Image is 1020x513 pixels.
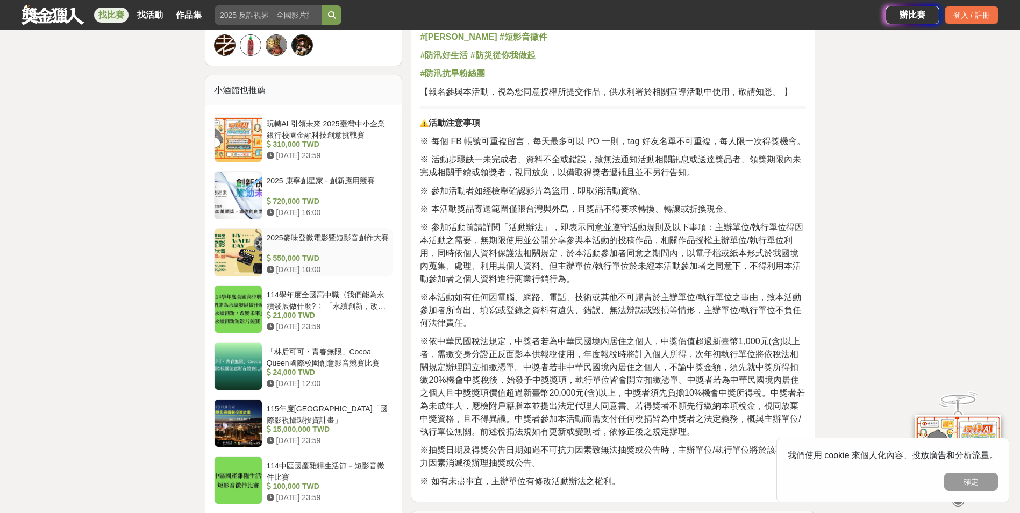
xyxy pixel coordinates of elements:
[420,337,805,436] span: ※依中華民國稅法規定，中獎者若為中華民國境內居住之個人，中獎價值超過新臺幣1,000元(含)以上者，需繳交身分證正反面影本供報稅使用，年度報稅時將計入個人所得，次年初執行單位將依稅法相關規定辦理...
[214,342,394,390] a: 「林后可可・青春無限」Cocoa Queen國際校園創意影音競賽比賽 24,000 TWD [DATE] 12:00
[420,476,620,486] span: ※ 如有未盡事宜，主辦單位有修改活動辦法之權利。
[133,8,167,23] a: 找活動
[214,456,394,504] a: 114中區國產雜糧生活節－短影音徵件比賽 100,000 TWD [DATE] 23:59
[267,481,389,492] div: 100,000 TWD
[240,35,261,55] img: Avatar
[944,473,998,491] button: 確定
[420,186,646,195] span: ※ 參加活動者如經檢舉確認影片為盜用，即取消活動資格。
[420,119,429,128] img: ⚠️
[267,321,389,332] div: [DATE] 23:59
[172,8,206,23] a: 作品集
[420,445,801,467] span: ※抽獎日期及得獎公告日期如遇不可抗力因素致無法抽獎或公告時，主辦單位/執行單位將於該不可抗力因素消滅後辦理抽獎或公告。
[470,51,536,60] a: #防災從你我做起
[267,367,389,378] div: 24,000 TWD
[267,175,389,196] div: 2025 康寧創星家 - 創新應用競賽
[214,114,394,162] a: 玩轉AI 引領未來 2025臺灣中小企業銀行校園金融科技創意挑戰賽 310,000 TWD [DATE] 23:59
[420,155,801,177] span: ※ 活動步驟缺一未完成者、資料不全或錯誤，致無法通知活動相關訊息或送達獎品者、領獎期限內未完成相關手續或領獎者，視同放棄，以備取得獎者遞補且並不另行告知。
[267,460,389,481] div: 114中區國產雜糧生活節－短影音徵件比賽
[267,264,389,275] div: [DATE] 10:00
[267,289,389,310] div: 114學年度全國高中職〈我們能為永續發展做什麼? 〉「永續創新，改變未來」永續創新短影片競賽
[420,33,497,41] a: #[PERSON_NAME]
[267,196,389,207] div: 720,000 TWD
[291,34,313,56] a: Avatar
[214,34,236,56] a: 老
[266,35,287,55] img: Avatar
[267,403,389,424] div: 115年度[GEOGRAPHIC_DATA]「國際影視攝製投資計畫」
[420,87,792,96] span: 【報名參與本活動，視為您同意授權所提交作品，供水利署於相關宣導活動中使用，敬請知悉。 】
[214,228,394,276] a: 2025麥味登微電影暨短影音創作大賽 550,000 TWD [DATE] 10:00
[94,8,129,23] a: 找比賽
[267,207,389,218] div: [DATE] 16:00
[267,492,389,503] div: [DATE] 23:59
[420,204,732,213] span: ※ 本活動獎品寄送範圍僅限台灣與外島，且獎品不得要求轉換、轉讓或折換現金。
[267,118,389,139] div: 玩轉AI 引領未來 2025臺灣中小企業銀行校園金融科技創意挑戰賽
[420,223,803,283] span: ※ 參加活動前請詳閱「活動辦法」，即表示同意並遵守活動規則及以下事項：主辦單位/執行單位得因本活動之需要，無期限使用並公開分享參與本活動的投稿作品，相關作品授權主辦單位/執行單位利用，同時依個人...
[420,69,485,78] a: #防汛抗旱粉絲團
[420,293,801,327] span: ※本活動如有任何因電腦、網路、電話、技術或其他不可歸責於主辦單位/執行單位之事由，致本活動參加者所寄出、填寫或登錄之資料有遺失、錯誤、無法辨識或毀損等情形，主辦單位/執行單位不負任何法律責任。
[267,150,389,161] div: [DATE] 23:59
[292,35,312,55] img: Avatar
[420,137,805,146] span: ※ 每個 FB 帳號可重複留言，每天最多可以 PO 一則，tag 好友名單不可重複，每人限一次得獎機會。
[267,346,389,367] div: 「林后可可・青春無限」Cocoa Queen國際校園創意影音競賽比賽
[240,34,261,56] a: Avatar
[267,424,389,435] div: 15,000,000 TWD
[266,34,287,56] a: Avatar
[267,253,389,264] div: 550,000 TWD
[267,232,389,253] div: 2025麥味登微電影暨短影音創作大賽
[214,171,394,219] a: 2025 康寧創星家 - 創新應用競賽 720,000 TWD [DATE] 16:00
[420,32,497,41] strong: #[PERSON_NAME]
[267,435,389,446] div: [DATE] 23:59
[205,75,402,105] div: 小酒館也推薦
[886,6,939,24] a: 辦比賽
[267,310,389,321] div: 21,000 TWD
[500,32,547,41] strong: #短影音徵件
[915,415,1001,486] img: d2146d9a-e6f6-4337-9592-8cefde37ba6b.png
[267,378,389,389] div: [DATE] 12:00
[267,139,389,150] div: 310,000 TWD
[420,51,468,60] a: #防汛好生活
[214,399,394,447] a: 115年度[GEOGRAPHIC_DATA]「國際影視攝製投資計畫」 15,000,000 TWD [DATE] 23:59
[945,6,998,24] div: 登入 / 註冊
[420,118,480,127] strong: 活動注意事項
[214,285,394,333] a: 114學年度全國高中職〈我們能為永續發展做什麼? 〉「永續創新，改變未來」永續創新短影片競賽 21,000 TWD [DATE] 23:59
[215,5,322,25] input: 2025 反詐視界—全國影片競賽
[788,451,998,460] span: 我們使用 cookie 來個人化內容、投放廣告和分析流量。
[500,33,547,41] a: #短影音徵件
